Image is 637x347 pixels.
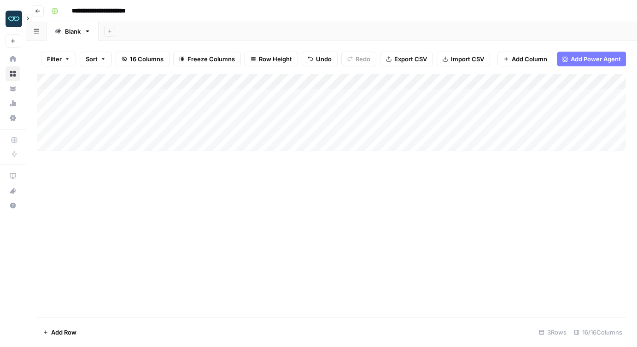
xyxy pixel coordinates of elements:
button: Freeze Columns [173,52,241,66]
button: Filter [41,52,76,66]
span: Row Height [259,54,292,64]
button: 16 Columns [116,52,169,66]
span: Filter [47,54,62,64]
button: Add Row [37,325,82,340]
span: 16 Columns [130,54,164,64]
button: Export CSV [380,52,433,66]
a: Your Data [6,81,20,96]
img: Zola Inc Logo [6,11,22,27]
span: Redo [356,54,370,64]
button: Workspace: Zola Inc [6,7,20,30]
span: Add Power Agent [571,54,621,64]
span: Sort [86,54,98,64]
button: Help + Support [6,198,20,213]
span: Freeze Columns [187,54,235,64]
span: Import CSV [451,54,484,64]
a: Browse [6,66,20,81]
button: Redo [341,52,376,66]
span: Undo [316,54,332,64]
span: Add Row [51,328,76,337]
button: Add Power Agent [557,52,626,66]
span: Add Column [512,54,547,64]
div: What's new? [6,184,20,198]
button: Undo [302,52,338,66]
a: Home [6,52,20,66]
div: Blank [65,27,81,36]
button: Import CSV [437,52,490,66]
span: Export CSV [394,54,427,64]
button: Sort [80,52,112,66]
a: Blank [47,22,99,41]
div: 3 Rows [535,325,570,340]
button: Row Height [245,52,298,66]
a: AirOps Academy [6,169,20,183]
div: 16/16 Columns [570,325,626,340]
button: Add Column [497,52,553,66]
a: Settings [6,111,20,125]
a: Usage [6,96,20,111]
button: What's new? [6,183,20,198]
